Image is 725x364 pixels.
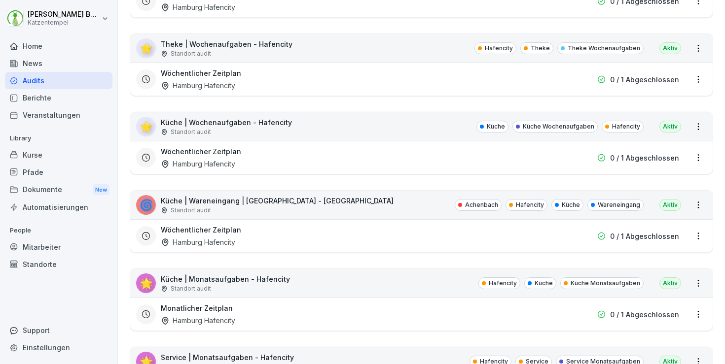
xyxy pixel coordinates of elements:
[161,196,394,206] p: Küche | Wareneingang | [GEOGRAPHIC_DATA] - [GEOGRAPHIC_DATA]
[161,303,233,313] h3: Monatlicher Zeitplan
[598,200,640,209] p: Wareneingang
[535,279,553,288] p: Küche
[659,277,681,289] div: Aktiv
[161,117,292,128] p: Küche | Wochenaufgaben - Hafencity
[5,256,112,273] a: Standorte
[161,2,235,12] div: Hamburg Hafencity
[487,122,505,131] p: Küche
[5,164,112,181] a: Pfade
[610,153,679,163] p: 0 / 1 Abgeschlossen
[516,200,544,209] p: Hafencity
[28,10,100,19] p: [PERSON_NAME] Benedix
[571,279,640,288] p: Küche Monatsaufgaben
[171,206,211,215] p: Standort audit
[5,181,112,199] div: Dokumente
[161,80,235,91] div: Hamburg Hafencity
[5,181,112,199] a: DokumenteNew
[161,315,235,326] div: Hamburg Hafencity
[161,225,241,235] h3: Wöchentlicher Zeitplan
[531,44,550,53] p: Theke
[659,42,681,54] div: Aktiv
[5,72,112,89] a: Audits
[5,37,112,55] a: Home
[161,68,241,78] h3: Wöchentlicher Zeitplan
[136,273,156,293] div: 🌟
[489,279,517,288] p: Hafencity
[5,131,112,146] p: Library
[171,128,211,136] p: Standort audit
[161,274,290,284] p: Küche | Monatsaufgaben - Hafencity
[161,159,235,169] div: Hamburg Hafencity
[562,200,580,209] p: Küche
[465,200,498,209] p: Achenbach
[161,237,235,247] div: Hamburg Hafencity
[171,284,211,293] p: Standort audit
[136,195,156,215] div: 🌀
[136,117,156,136] div: ⭐
[610,74,679,85] p: 0 / 1 Abgeschlossen
[161,146,241,157] h3: Wöchentlicher Zeitplan
[5,322,112,339] div: Support
[5,89,112,106] a: Berichte
[485,44,513,53] p: Hafencity
[659,199,681,211] div: Aktiv
[28,19,100,26] p: Katzentempel
[161,352,294,363] p: Service | Monatsaufgaben - Hafencity
[136,38,156,58] div: ⭐
[93,184,109,196] div: New
[610,309,679,320] p: 0 / 1 Abgeschlossen
[610,231,679,241] p: 0 / 1 Abgeschlossen
[161,39,292,49] p: Theke | Wochenaufgaben - Hafencity
[5,199,112,216] a: Automatisierungen
[523,122,594,131] p: Küche Wochenaufgaben
[5,146,112,164] a: Kurse
[5,238,112,256] a: Mitarbeiter
[659,121,681,132] div: Aktiv
[5,55,112,72] a: News
[5,106,112,124] a: Veranstaltungen
[171,49,211,58] p: Standort audit
[568,44,640,53] p: Theke Wochenaufgaben
[5,339,112,356] a: Einstellungen
[5,223,112,238] p: People
[612,122,640,131] p: Hafencity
